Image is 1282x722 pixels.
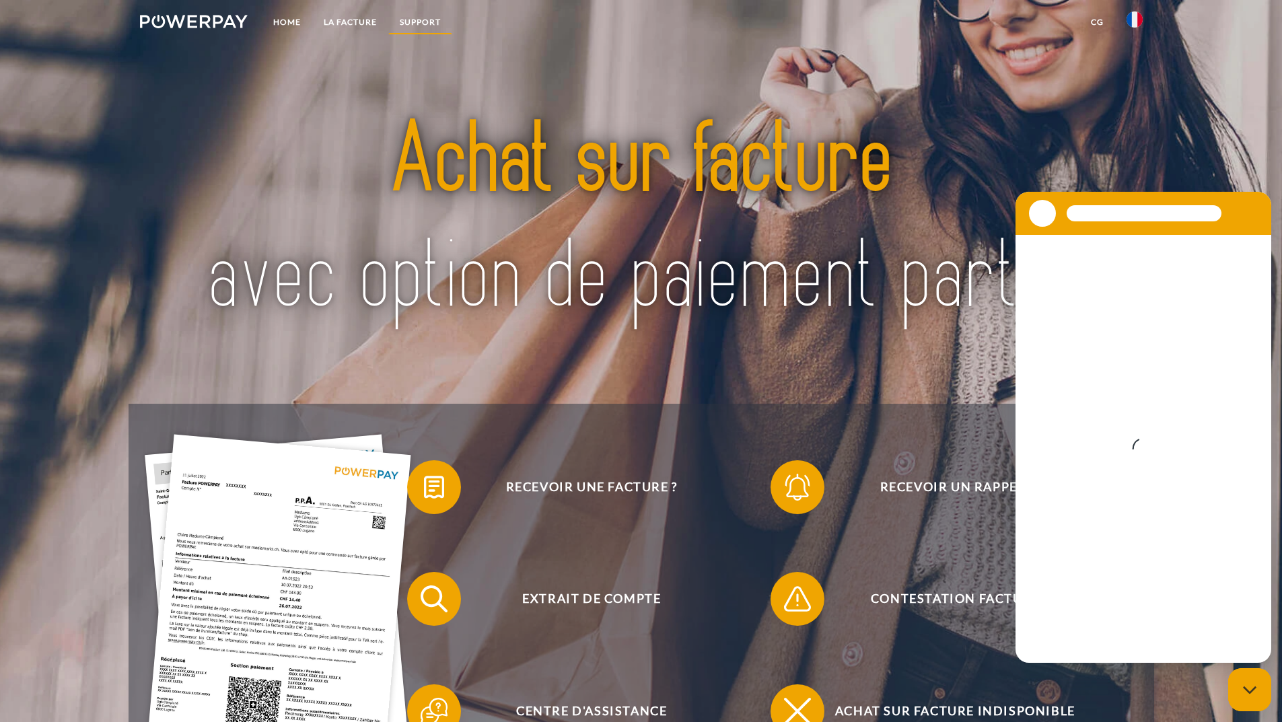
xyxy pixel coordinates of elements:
[781,470,814,504] img: qb_bell.svg
[427,460,756,514] span: Recevoir une facture ?
[417,470,451,504] img: qb_bill.svg
[790,572,1120,626] span: Contestation Facture
[1016,192,1271,663] iframe: Fenêtre de messagerie
[388,10,452,34] a: Support
[417,582,451,616] img: qb_search.svg
[1228,668,1271,711] iframe: Bouton de lancement de la fenêtre de messagerie
[189,72,1093,367] img: title-powerpay_fr.svg
[790,460,1120,514] span: Recevoir un rappel?
[1079,10,1115,34] a: CG
[771,460,1120,514] button: Recevoir un rappel?
[1127,11,1143,28] img: fr
[781,582,814,616] img: qb_warning.svg
[771,572,1120,626] button: Contestation Facture
[312,10,388,34] a: LA FACTURE
[140,15,248,28] img: logo-powerpay-white.svg
[407,460,757,514] button: Recevoir une facture ?
[427,572,756,626] span: Extrait de compte
[262,10,312,34] a: Home
[407,572,757,626] button: Extrait de compte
